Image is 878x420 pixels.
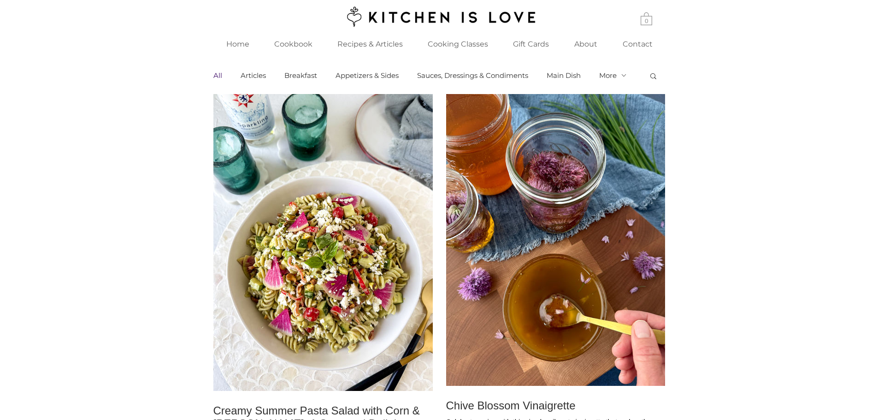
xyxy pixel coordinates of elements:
[446,94,665,386] img: Chive Blossoms on a wood cutting board and in jars with a hand holding a spoon with vinaigrette.
[446,399,665,412] a: Chive Blossom Vinaigrette
[241,71,266,80] a: Articles
[508,34,554,54] p: Gift Cards
[336,71,399,80] a: Appetizers & Sides
[213,71,222,80] a: All
[416,34,501,54] div: Cooking Classes
[341,5,537,28] img: Kitchen is Love logo
[641,12,652,25] a: Cart with 0 items
[213,57,640,94] nav: Blog
[562,34,610,54] a: About
[213,94,433,391] img: Colorful summer pasta salad with corn, zucchini, watermelon radish, cherry tomatoes, chickpea pas...
[417,71,528,80] a: Sauces, Dressings & Condiments
[423,34,493,54] p: Cooking Classes
[222,34,254,54] p: Home
[284,71,317,80] a: Breakfast
[610,34,665,54] a: Contact
[270,34,317,54] p: Cookbook
[325,34,416,54] a: Recipes & Articles
[570,34,602,54] p: About
[501,34,562,54] a: Gift Cards
[262,34,325,54] a: Cookbook
[599,71,627,80] button: More
[644,18,648,24] text: 0
[547,71,581,80] a: Main Dish
[618,34,657,54] p: Contact
[213,34,665,54] nav: Site
[333,34,407,54] p: Recipes & Articles
[649,72,658,82] div: Search
[213,34,262,54] a: Home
